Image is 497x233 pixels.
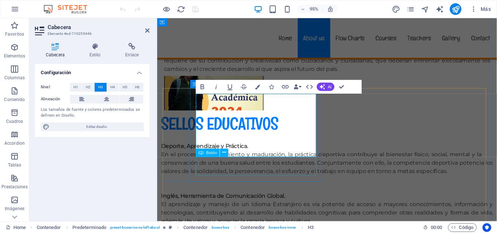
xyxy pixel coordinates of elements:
[223,80,236,94] button: Underline (Ctrl+U)
[392,5,400,13] i: Diseño (Ctrl+Alt+Y)
[42,5,96,13] img: Editor Logo
[450,3,461,15] button: publish
[41,95,70,104] label: Alineación
[4,53,25,59] p: Elementos
[73,83,78,92] span: H1
[4,140,25,146] p: Accordion
[406,5,415,13] button: pages
[48,31,135,37] h3: Elemento #ed-719259446
[452,5,460,13] i: Publicar
[41,83,70,92] label: Nivel
[308,223,314,232] span: Haz clic para seleccionar y doble clic para editar
[451,223,473,232] span: Código
[82,83,94,92] button: H2
[210,80,223,94] button: Italic (Ctrl+I)
[72,223,106,232] span: Haz clic para seleccionar y doble clic para editar
[37,223,61,232] span: Haz clic para seleccionar y doble clic para editar
[177,5,185,13] i: Volver a cargar página
[135,83,140,92] span: H6
[406,5,415,13] i: Páginas (Ctrl+Alt+S)
[467,3,494,15] button: Más
[196,80,209,94] button: Bold (Ctrl+B)
[335,80,348,94] button: Confirm (Ctrl+⏎)
[107,83,119,92] button: H4
[421,5,429,13] i: Navegador
[482,223,491,232] button: Usercentrics
[391,5,400,13] button: design
[95,83,107,92] button: H3
[110,83,115,92] span: H4
[423,223,442,232] h6: Tiempo de la sesión
[41,122,144,131] button: Editar diseño
[317,83,334,91] button: AI
[265,80,278,94] button: Icons
[211,223,229,232] span: . boxes-box
[86,83,91,92] span: H2
[176,5,185,13] button: reload
[5,31,24,37] p: Favoritos
[162,5,171,13] button: Haz clic para salir del modo de previsualización y seguir editando
[4,75,25,81] p: Columnas
[6,223,26,232] a: Haz clic para cancelar la selección y doble clic para abrir páginas
[183,223,208,232] span: Haz clic para seleccionar y doble clic para editar
[436,5,444,13] i: AI Writer
[448,223,477,232] button: Código
[6,118,23,124] p: Cuadros
[41,107,144,119] div: Los tamaños de fuente y colores predeterminados se definen en Diseño.
[1,184,27,190] p: Prestaciones
[251,80,264,94] button: Colors
[470,5,491,13] span: Más
[114,43,150,58] h4: Enlace
[98,83,103,92] span: H3
[308,5,320,13] h6: 95%
[109,223,160,232] span: . preset-boxes-icons-left-about
[123,83,127,92] span: H5
[279,80,292,94] button: Link
[131,83,143,92] button: H6
[328,85,331,89] span: AI
[293,80,302,94] button: Data Bindings
[8,162,21,168] p: Tablas
[169,225,172,229] i: Este elemento es un preajuste personalizable
[421,5,429,13] button: navigator
[163,225,166,229] i: El elemento contiene una animación
[79,43,115,58] h4: Estilo
[206,151,217,155] span: Botón
[240,223,265,232] span: Haz clic para seleccionar y doble clic para editar
[431,223,442,232] span: 00 00
[70,83,82,92] button: H1
[327,6,334,12] i: Al redimensionar, ajustar el nivel de zoom automáticamente para ajustarse al dispositivo elegido.
[35,43,79,58] h4: Cabecera
[297,5,323,13] button: 95%
[435,5,444,13] button: text_generator
[119,83,131,92] button: H5
[303,80,316,94] button: HTML
[4,97,25,103] p: Contenido
[37,223,314,232] nav: breadcrumb
[5,206,24,212] p: Imágenes
[52,122,142,131] span: Editar diseño
[237,80,250,94] button: Strikethrough
[436,225,437,230] span: :
[268,223,297,232] span: . boxes-box-inner
[35,64,150,77] h4: Configuración
[48,24,150,31] h2: Cabecera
